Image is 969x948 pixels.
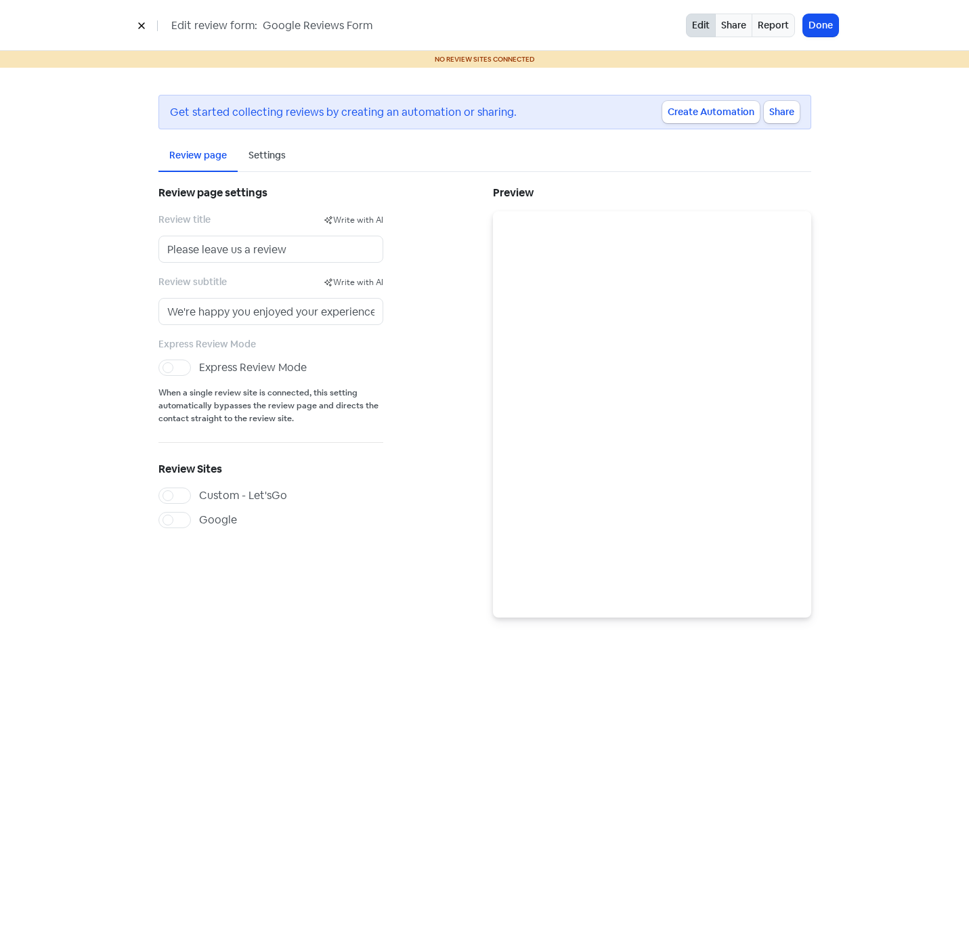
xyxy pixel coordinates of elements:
div: Get started collecting reviews by creating an automation or sharing. [170,104,662,121]
span: Custom - Let'sGo [199,488,287,502]
button: Create Automation [662,101,760,123]
a: Share [764,101,800,123]
a: Share [715,14,752,37]
span: Write with AI [333,277,383,288]
label: Review subtitle [158,275,324,289]
button: Edit [686,14,716,37]
h5: Preview [493,183,811,203]
span: Write with AI [333,215,383,225]
div: Settings [249,148,286,163]
div: Review page [169,148,227,163]
small: When a single review site is connected, this setting automatically bypasses the review page and d... [158,387,383,425]
h5: Review page settings [158,183,383,203]
span: Google [199,513,237,527]
label: Express Review Mode [158,337,256,351]
input: Review title [158,236,383,263]
label: Review title [158,213,324,227]
label: Express Review Mode [199,360,307,376]
h5: Review Sites [158,459,383,479]
a: Report [752,14,795,37]
input: Review subtitle [158,298,383,325]
span: Edit review form: [171,18,257,34]
button: Done [803,14,838,37]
